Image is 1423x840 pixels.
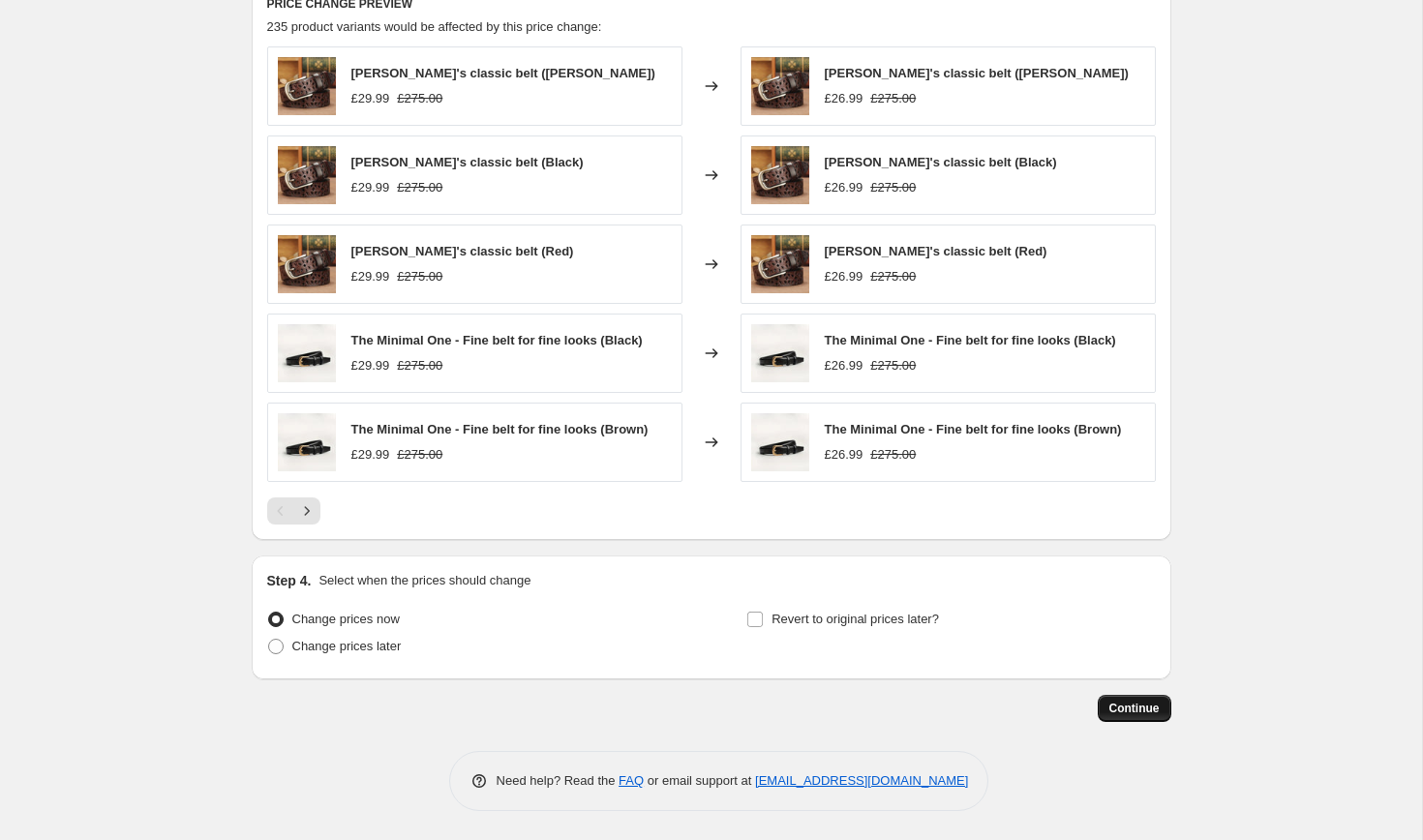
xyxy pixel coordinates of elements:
div: £26.99 [825,89,863,108]
img: bb86216d-35f4-433d-b7d7-667108bc246f_80x.webp [278,235,336,293]
h2: Step 4. [267,571,312,590]
span: The Minimal One - Fine belt for fine looks (Black) [351,333,643,347]
img: 65783b5e001f245e88bc19d97c2c2f99_80x.webp [278,324,336,382]
div: £29.99 [351,267,390,286]
span: Need help? Read the [497,773,620,788]
button: Continue [1098,695,1171,722]
span: Continue [1109,701,1160,716]
a: [EMAIL_ADDRESS][DOMAIN_NAME] [755,773,968,788]
div: £29.99 [351,178,390,197]
strike: £275.00 [870,267,916,286]
a: FAQ [619,773,644,788]
strike: £275.00 [870,178,916,197]
span: [PERSON_NAME]'s classic belt ([PERSON_NAME]) [825,66,1129,80]
strike: £275.00 [870,356,916,375]
div: £26.99 [825,356,863,375]
span: or email support at [644,773,755,788]
img: bb86216d-35f4-433d-b7d7-667108bc246f_80x.webp [751,235,809,293]
strike: £275.00 [397,445,442,465]
div: £26.99 [825,445,863,465]
strike: £275.00 [870,445,916,465]
div: £29.99 [351,356,390,375]
strike: £275.00 [397,89,442,108]
span: [PERSON_NAME]'s classic belt (Red) [825,244,1047,258]
img: 65783b5e001f245e88bc19d97c2c2f99_80x.webp [278,413,336,471]
span: [PERSON_NAME]'s classic belt (Black) [825,155,1057,169]
span: [PERSON_NAME]'s classic belt (Black) [351,155,584,169]
span: Revert to original prices later? [772,612,939,626]
strike: £275.00 [397,267,442,286]
img: 65783b5e001f245e88bc19d97c2c2f99_80x.webp [751,324,809,382]
img: 65783b5e001f245e88bc19d97c2c2f99_80x.webp [751,413,809,471]
span: Change prices later [292,639,402,653]
span: The Minimal One - Fine belt for fine looks (Black) [825,333,1116,347]
img: bb86216d-35f4-433d-b7d7-667108bc246f_80x.webp [751,57,809,115]
img: bb86216d-35f4-433d-b7d7-667108bc246f_80x.webp [751,146,809,204]
div: £29.99 [351,445,390,465]
strike: £275.00 [870,89,916,108]
img: bb86216d-35f4-433d-b7d7-667108bc246f_80x.webp [278,57,336,115]
span: [PERSON_NAME]'s classic belt (Red) [351,244,574,258]
button: Next [293,497,320,525]
div: £29.99 [351,89,390,108]
span: 235 product variants would be affected by this price change: [267,19,602,34]
span: [PERSON_NAME]'s classic belt ([PERSON_NAME]) [351,66,655,80]
span: The Minimal One - Fine belt for fine looks (Brown) [825,422,1122,436]
nav: Pagination [267,497,320,525]
span: The Minimal One - Fine belt for fine looks (Brown) [351,422,649,436]
strike: £275.00 [397,356,442,375]
div: £26.99 [825,267,863,286]
img: bb86216d-35f4-433d-b7d7-667108bc246f_80x.webp [278,146,336,204]
div: £26.99 [825,178,863,197]
span: Change prices now [292,612,400,626]
strike: £275.00 [397,178,442,197]
p: Select when the prices should change [318,571,530,590]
